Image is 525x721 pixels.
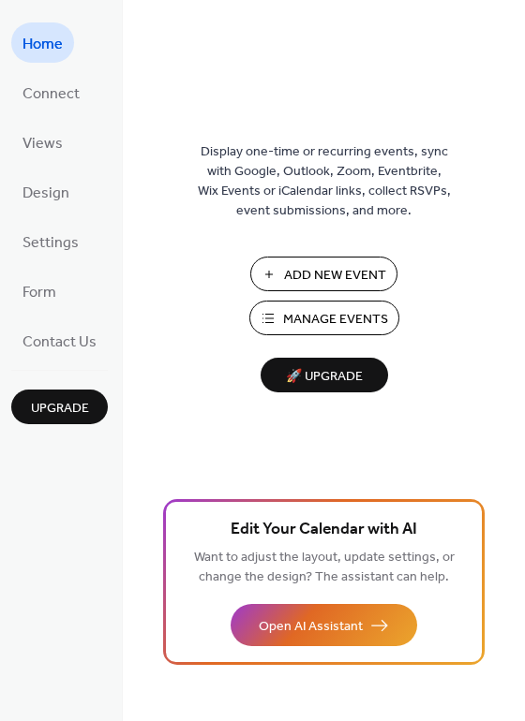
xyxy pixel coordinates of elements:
[22,80,80,109] span: Connect
[261,358,388,392] button: 🚀 Upgrade
[11,122,74,162] a: Views
[11,271,67,311] a: Form
[11,390,108,424] button: Upgrade
[31,399,89,419] span: Upgrade
[11,72,91,112] a: Connect
[259,617,363,637] span: Open AI Assistant
[22,129,63,158] span: Views
[11,22,74,63] a: Home
[11,221,90,261] a: Settings
[11,320,108,360] a: Contact Us
[272,364,377,390] span: 🚀 Upgrade
[284,266,386,286] span: Add New Event
[11,171,81,212] a: Design
[22,278,56,307] span: Form
[249,301,399,335] button: Manage Events
[250,257,397,291] button: Add New Event
[22,179,69,208] span: Design
[22,328,97,357] span: Contact Us
[231,604,417,646] button: Open AI Assistant
[283,310,388,330] span: Manage Events
[22,30,63,59] span: Home
[194,545,455,590] span: Want to adjust the layout, update settings, or change the design? The assistant can help.
[231,517,417,543] span: Edit Your Calendar with AI
[198,142,451,221] span: Display one-time or recurring events, sync with Google, Outlook, Zoom, Eventbrite, Wix Events or ...
[22,228,79,257] span: Settings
